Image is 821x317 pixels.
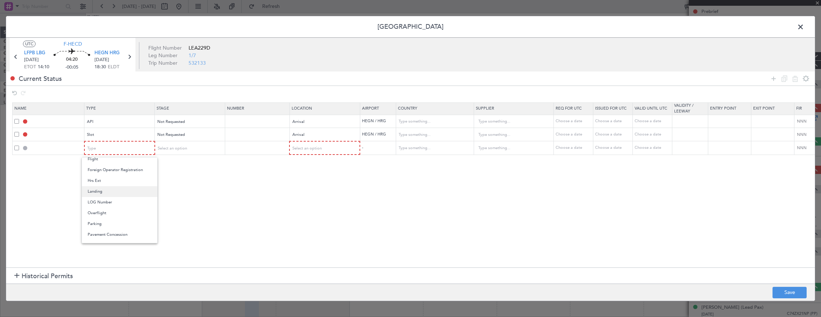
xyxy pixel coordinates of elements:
[88,154,152,165] span: Flight
[88,186,152,197] span: Landing
[88,175,152,186] span: Hrs Ext
[88,229,152,240] span: Pavement Concession
[88,240,152,251] span: Permit To Proceed
[88,208,152,219] span: Overflight
[88,219,152,229] span: Parking
[88,165,152,175] span: Foreign Operator Registration
[88,197,152,208] span: LOG Number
